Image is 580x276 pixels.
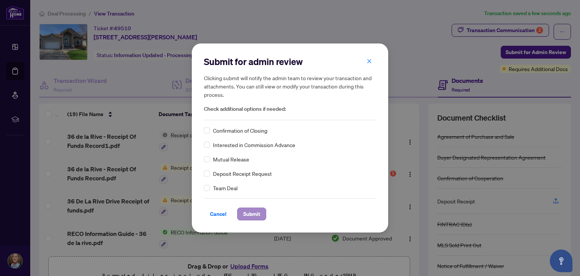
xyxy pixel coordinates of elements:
[210,208,227,220] span: Cancel
[204,208,233,220] button: Cancel
[367,59,372,64] span: close
[213,169,272,178] span: Deposit Receipt Request
[243,208,260,220] span: Submit
[213,184,238,192] span: Team Deal
[204,105,376,113] span: Check additional options if needed:
[213,155,249,163] span: Mutual Release
[213,126,267,135] span: Confirmation of Closing
[213,141,295,149] span: Interested in Commission Advance
[550,250,572,272] button: Open asap
[204,74,376,99] h5: Clicking submit will notify the admin team to review your transaction and attachments. You can st...
[237,208,266,220] button: Submit
[204,56,376,68] h2: Submit for admin review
